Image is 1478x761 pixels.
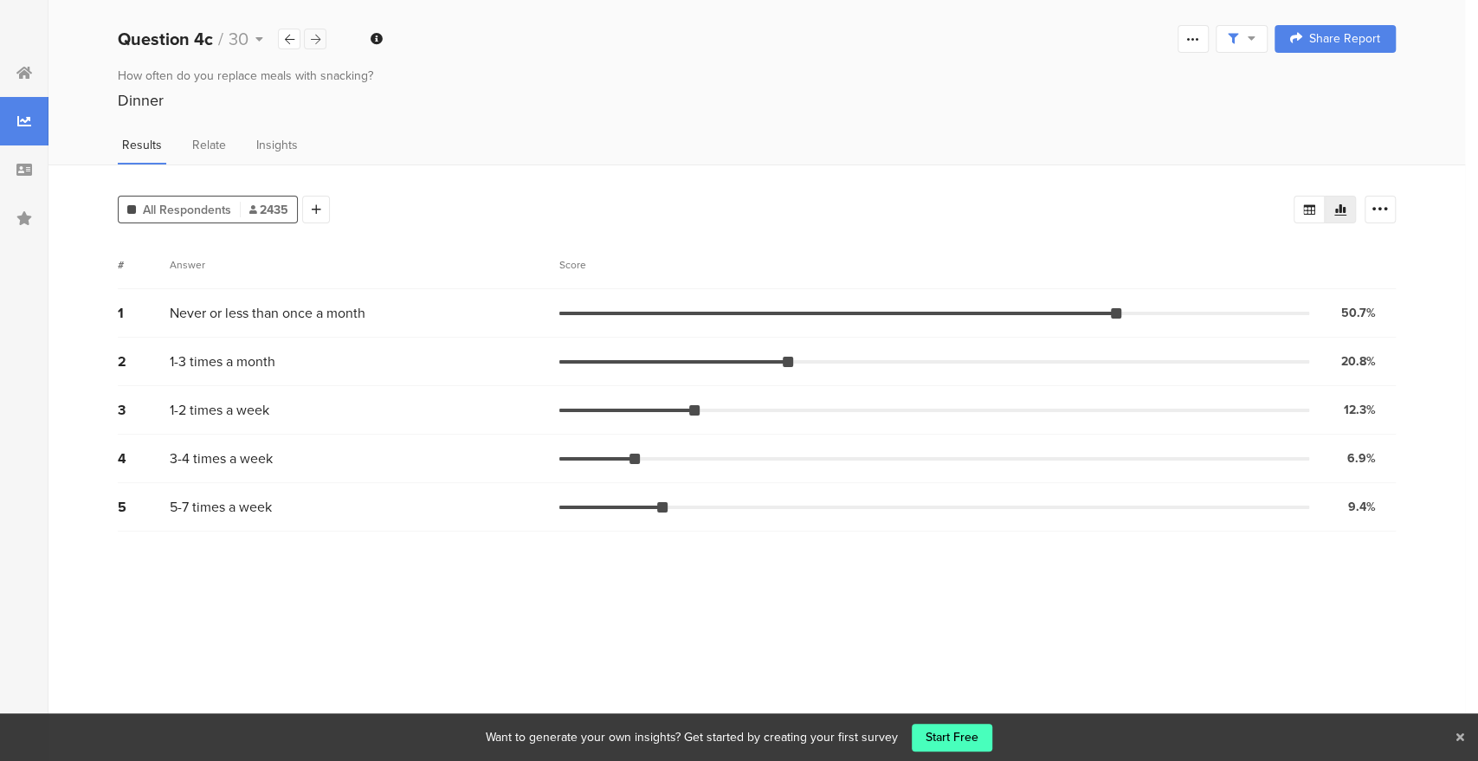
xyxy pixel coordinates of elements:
div: 2 [118,351,170,371]
div: How often do you replace meals with snacking? [118,67,1396,85]
span: Results [122,136,162,154]
a: Start Free [912,724,992,751]
div: Get started by creating your first survey [684,728,898,746]
div: 4 [118,448,170,468]
span: Relate [192,136,226,154]
div: 20.8% [1341,352,1376,371]
span: / [218,26,223,52]
div: 6.9% [1347,449,1376,468]
span: 2435 [249,201,288,219]
span: 3-4 times a week [170,448,273,468]
div: Want to generate your own insights? [486,728,681,746]
div: # [118,257,170,273]
span: All Respondents [143,201,231,219]
span: Share Report [1309,33,1380,45]
div: 1 [118,303,170,323]
div: Dinner [118,89,1396,112]
span: 30 [229,26,248,52]
span: Insights [256,136,298,154]
div: Answer [170,257,205,273]
span: 1-3 times a month [170,351,275,371]
div: 50.7% [1341,304,1376,322]
div: 3 [118,400,170,420]
span: 1-2 times a week [170,400,269,420]
span: Never or less than once a month [170,303,365,323]
div: Score [559,257,596,273]
div: 5 [118,497,170,517]
b: Question 4c [118,26,213,52]
div: 9.4% [1348,498,1376,516]
span: 5-7 times a week [170,497,272,517]
div: 12.3% [1344,401,1376,419]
